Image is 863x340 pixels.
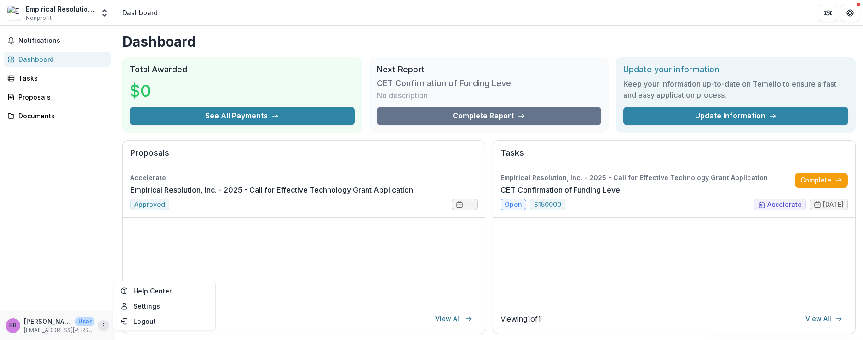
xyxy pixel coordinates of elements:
span: Notifications [18,37,107,45]
button: Notifications [4,33,111,48]
button: See All Payments [130,107,355,125]
nav: breadcrumb [119,6,161,19]
p: [EMAIL_ADDRESS][PERSON_NAME][DOMAIN_NAME] [24,326,94,334]
a: CET Confirmation of Funding Level [501,184,622,195]
p: No description [377,90,428,101]
a: Complete [795,173,848,188]
a: Complete Report [377,107,602,125]
a: Empirical Resolution, Inc. - 2025 - Call for Effective Technology Grant Application [130,184,413,195]
div: Empirical Resolution, Inc. [26,4,94,14]
div: Dashboard [122,8,158,18]
button: Open entity switcher [98,4,111,22]
button: More [98,320,109,331]
div: Proposals [18,92,104,102]
a: Update Information [623,107,848,125]
h2: Tasks [501,148,848,165]
div: Bebe Ryan [9,322,17,328]
a: Tasks [4,70,111,86]
p: Viewing 1 of 1 [501,313,541,324]
p: [PERSON_NAME] [24,317,72,326]
h2: Next Report [377,64,602,75]
h2: Total Awarded [130,64,355,75]
h3: CET Confirmation of Funding Level [377,78,513,88]
a: View All [800,311,848,326]
img: Empirical Resolution, Inc. [7,6,22,20]
h3: Keep your information up-to-date on Temelio to ensure a fast and easy application process. [623,78,848,100]
div: Tasks [18,73,104,83]
h3: $0 [130,78,199,103]
span: Nonprofit [26,14,52,22]
button: Partners [819,4,837,22]
h2: Proposals [130,148,478,165]
h2: Update your information [623,64,848,75]
a: Documents [4,108,111,123]
div: Dashboard [18,54,104,64]
p: User [75,317,94,326]
a: Dashboard [4,52,111,67]
h1: Dashboard [122,33,856,50]
button: Get Help [841,4,859,22]
a: Proposals [4,89,111,105]
div: Documents [18,111,104,121]
a: View All [430,311,478,326]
